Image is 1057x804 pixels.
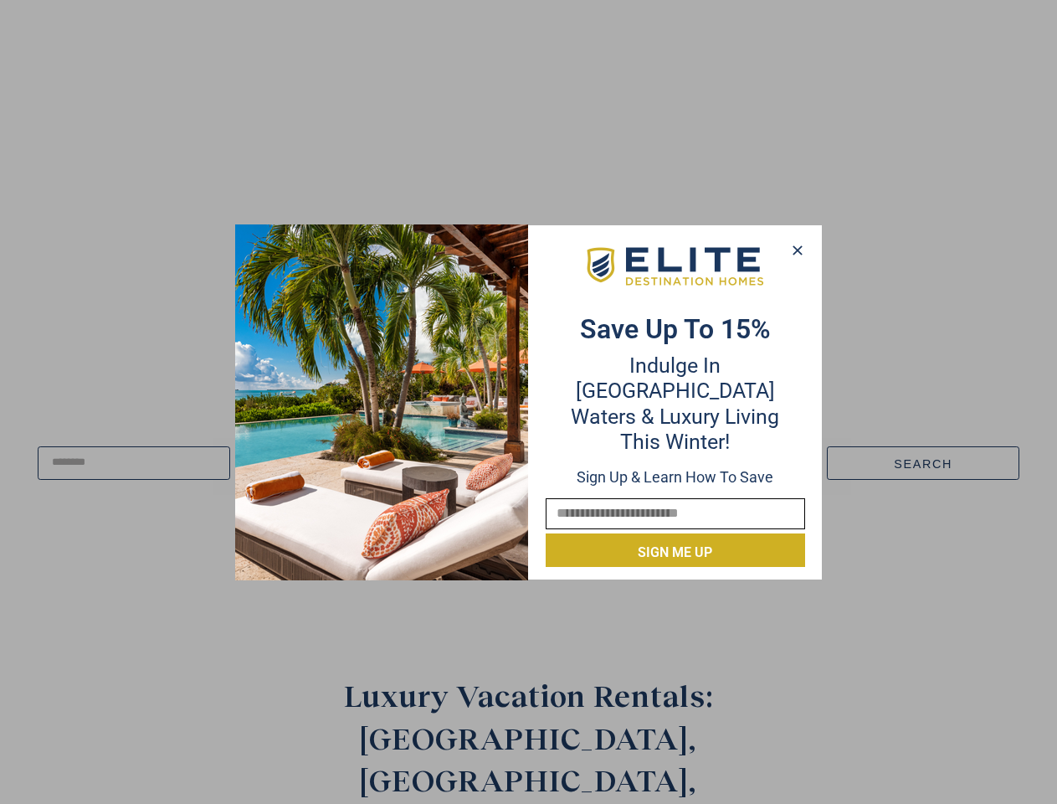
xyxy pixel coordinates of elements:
span: Sign up & learn how to save [577,468,773,486]
button: Sign me up [546,533,805,567]
span: this winter! [620,430,730,454]
strong: Save up to 15% [580,313,771,345]
img: Desktop-Opt-in-2025-01-10T154433.560.png [235,224,528,580]
input: Email [546,498,805,529]
img: EDH-Logo-Horizontal-217-58px.png [584,243,766,291]
button: Close [785,238,809,263]
span: Waters & Luxury Living [571,405,779,429]
span: Indulge in [GEOGRAPHIC_DATA] [576,353,775,403]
